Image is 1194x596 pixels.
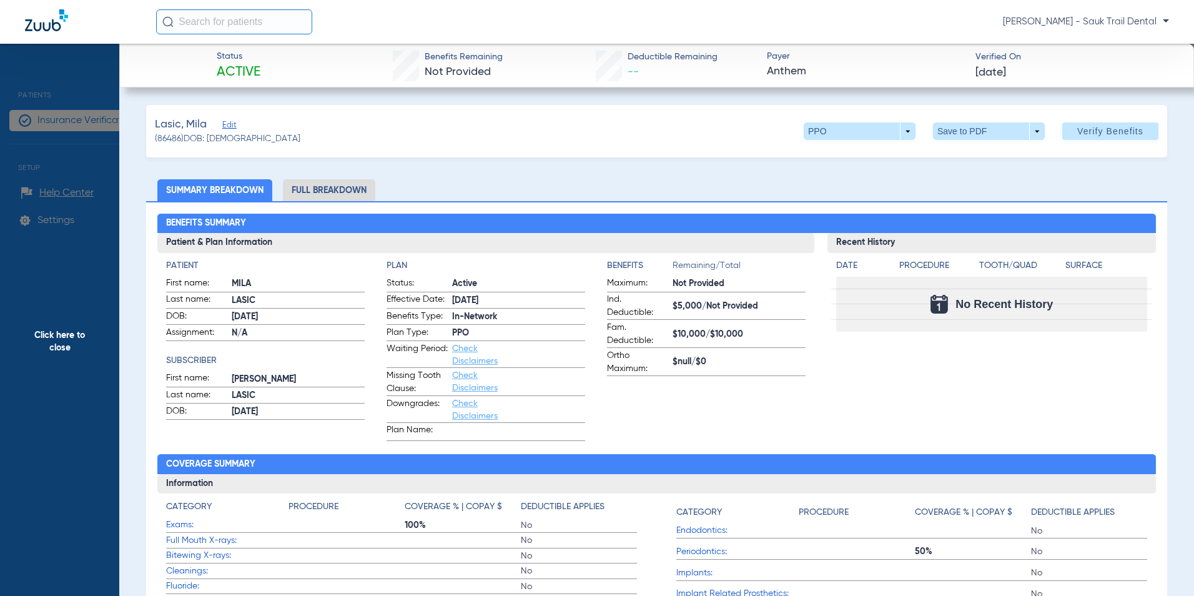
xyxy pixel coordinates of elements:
[157,179,272,201] li: Summary Breakdown
[217,50,260,63] span: Status
[452,310,585,324] span: In-Network
[915,506,1012,519] h4: Coverage % | Copay $
[521,534,637,547] span: No
[1031,506,1115,519] h4: Deductible Applies
[166,372,227,387] span: First name:
[521,580,637,593] span: No
[222,121,234,132] span: Edit
[676,506,722,519] h4: Category
[155,117,207,132] span: Lasic, Mila
[232,405,365,419] span: [DATE]
[166,565,289,578] span: Cleanings:
[452,344,498,365] a: Check Disclaimers
[521,565,637,577] span: No
[155,132,300,146] span: (86486) DOB: [DEMOGRAPHIC_DATA]
[676,567,799,580] span: Implants:
[673,277,806,291] span: Not Provided
[676,500,799,524] app-breakdown-title: Category
[166,500,289,518] app-breakdown-title: Category
[452,371,498,392] a: Check Disclaimers
[157,214,1157,234] h2: Benefits Summary
[452,277,585,291] span: Active
[1077,126,1143,136] span: Verify Benefits
[232,294,365,307] span: LASIC
[979,259,1061,277] app-breakdown-title: Tooth/Quad
[673,300,806,313] span: $5,000/Not Provided
[836,259,889,277] app-breakdown-title: Date
[452,294,585,307] span: [DATE]
[166,534,289,547] span: Full Mouth X-rays:
[799,500,915,524] app-breakdown-title: Procedure
[767,64,965,79] span: Anthem
[452,327,585,340] span: PPO
[607,349,668,375] span: Ortho Maximum:
[166,405,227,420] span: DOB:
[387,397,448,422] span: Downgrades:
[521,519,637,532] span: No
[157,454,1157,474] h2: Coverage Summary
[166,354,365,367] h4: Subscriber
[452,399,498,420] a: Check Disclaimers
[387,424,448,440] span: Plan Name:
[628,51,718,64] span: Deductible Remaining
[1132,536,1194,596] div: Chat Widget
[521,500,604,514] h4: Deductible Applies
[166,500,212,514] h4: Category
[607,293,668,319] span: Ind. Deductible:
[387,326,448,341] span: Plan Type:
[1031,545,1147,558] span: No
[1062,122,1158,140] button: Verify Benefits
[162,16,174,27] img: Search Icon
[607,259,673,272] h4: Benefits
[521,500,637,518] app-breakdown-title: Deductible Applies
[157,474,1157,494] h3: Information
[387,310,448,325] span: Benefits Type:
[387,259,585,272] h4: Plan
[387,342,448,367] span: Waiting Period:
[836,259,889,272] h4: Date
[232,373,365,386] span: [PERSON_NAME]
[676,545,799,559] span: Periodontics:
[607,259,673,277] app-breakdown-title: Benefits
[899,259,975,272] h4: Procedure
[915,500,1031,524] app-breakdown-title: Coverage % | Copay $
[975,65,1006,81] span: [DATE]
[156,9,312,34] input: Search for patients
[232,310,365,324] span: [DATE]
[979,259,1061,272] h4: Tooth/Quad
[166,310,227,325] span: DOB:
[289,500,405,518] app-breakdown-title: Procedure
[289,500,338,514] h4: Procedure
[166,259,365,272] h4: Patient
[673,355,806,369] span: $null/$0
[232,327,365,340] span: N/A
[425,51,503,64] span: Benefits Remaining
[25,9,68,31] img: Zuub Logo
[166,389,227,404] span: Last name:
[425,66,491,77] span: Not Provided
[767,50,965,63] span: Payer
[387,369,448,395] span: Missing Tooth Clause:
[933,122,1045,140] button: Save to PDF
[387,277,448,292] span: Status:
[799,506,849,519] h4: Procedure
[915,545,1031,558] span: 50%
[232,277,365,291] span: MILA
[1031,500,1147,524] app-breakdown-title: Deductible Applies
[405,500,502,514] h4: Coverage % | Copay $
[166,580,289,593] span: Fluoride:
[930,295,948,314] img: Calendar
[405,500,521,518] app-breakdown-title: Coverage % | Copay $
[166,326,227,341] span: Assignment:
[217,64,260,81] span: Active
[166,519,289,532] span: Exams:
[232,389,365,402] span: LASIC
[975,51,1173,64] span: Verified On
[387,293,448,308] span: Effective Date:
[955,298,1053,310] span: No Recent History
[1065,259,1147,277] app-breakdown-title: Surface
[607,321,668,347] span: Fam. Deductible:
